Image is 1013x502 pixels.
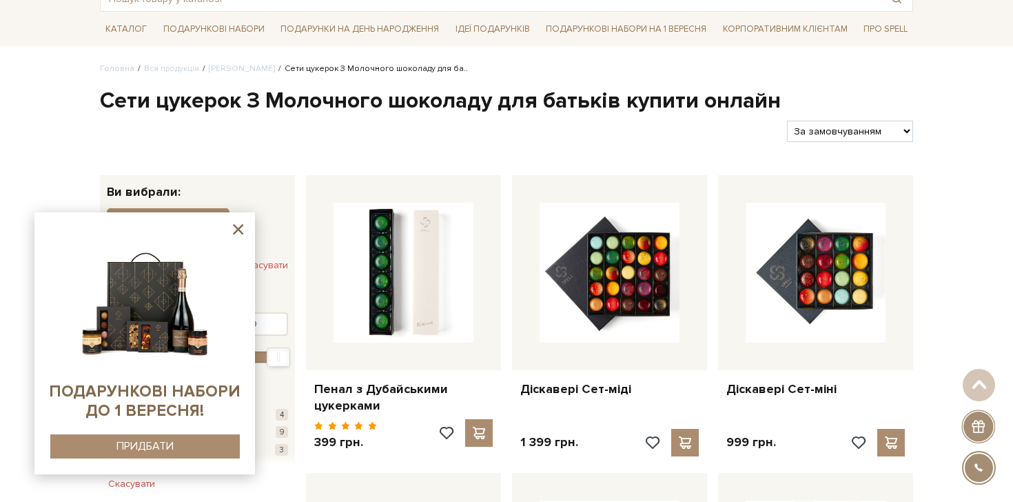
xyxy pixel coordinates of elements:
[520,381,699,397] a: Діскавері Сет-міді
[107,208,229,226] button: З Молочного шоколаду
[275,444,288,456] span: 3
[726,381,905,397] a: Діскавері Сет-міні
[314,434,377,450] p: 399 грн.
[726,434,776,450] p: 999 грн.
[100,19,152,40] a: Каталог
[717,17,853,41] a: Корпоративним клієнтам
[144,63,199,74] a: Вся продукція
[112,211,212,223] span: З Молочного шоколаду
[276,409,288,421] span: 4
[209,63,275,74] a: [PERSON_NAME]
[100,87,913,116] h1: Сети цукерок З Молочного шоколаду для батьків купити онлайн
[158,19,270,40] a: Подарункові набори
[267,348,290,367] div: Max
[520,434,578,450] p: 1 399 грн.
[858,19,913,40] a: Про Spell
[314,381,493,414] a: Пенал з Дубайськими цукерками
[100,63,134,74] a: Головна
[100,175,295,198] div: Ви вибрали:
[100,473,163,495] button: Скасувати
[540,17,712,41] a: Подарункові набори на 1 Вересня
[275,19,444,40] a: Подарунки на День народження
[276,426,288,438] span: 9
[225,312,288,336] input: Ціна
[275,63,468,75] li: Сети цукерок З Молочного шоколаду для ба..
[450,19,535,40] a: Ідеї подарунків
[241,254,288,277] button: Скасувати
